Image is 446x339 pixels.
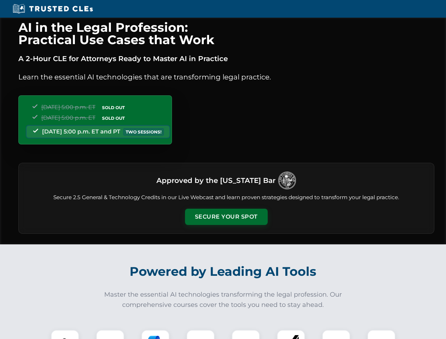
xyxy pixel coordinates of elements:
span: SOLD OUT [100,104,127,111]
p: A 2-Hour CLE for Attorneys Ready to Master AI in Practice [18,53,434,64]
p: Secure 2.5 General & Technology Credits in our Live Webcast and learn proven strategies designed ... [27,194,426,202]
h3: Approved by the [US_STATE] Bar [156,174,275,187]
span: [DATE] 5:00 p.m. ET [41,104,95,111]
span: SOLD OUT [100,114,127,122]
img: Logo [278,172,296,189]
h2: Powered by Leading AI Tools [28,259,419,284]
img: Trusted CLEs [11,4,95,14]
span: [DATE] 5:00 p.m. ET [41,114,95,121]
button: Secure Your Spot [185,209,268,225]
p: Master the essential AI technologies transforming the legal profession. Our comprehensive courses... [100,290,347,310]
h1: AI in the Legal Profession: Practical Use Cases that Work [18,21,434,46]
p: Learn the essential AI technologies that are transforming legal practice. [18,71,434,83]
